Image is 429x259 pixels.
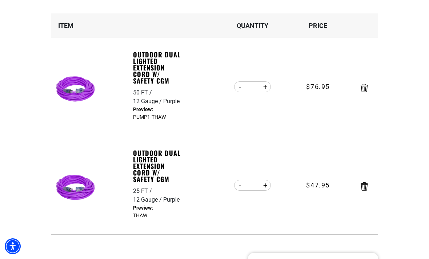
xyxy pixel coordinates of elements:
[361,85,368,90] a: Remove Outdoor Dual Lighted Extension Cord w/ Safety CGM - 50 FT / 12 Gauge / Purple
[133,51,183,84] a: Outdoor Dual Lighted Extension Cord w/ Safety CGM
[220,13,285,38] th: Quantity
[133,150,183,182] a: Outdoor Dual Lighted Extension Cord w/ Safety CGM
[54,67,100,113] img: Purple
[5,238,21,254] div: Accessibility Menu
[285,13,351,38] th: Price
[306,180,330,190] span: $47.95
[133,88,153,97] div: 50 FT
[245,81,260,93] input: Quantity for Outdoor Dual Lighted Extension Cord w/ Safety CGM
[133,204,183,219] dd: THAW
[163,195,180,204] div: Purple
[133,106,183,121] dd: PUMP1-THAW
[245,179,260,191] input: Quantity for Outdoor Dual Lighted Extension Cord w/ Safety CGM
[54,165,100,211] img: Purple
[51,13,133,38] th: Item
[306,82,330,92] span: $76.95
[361,184,368,189] a: Remove Outdoor Dual Lighted Extension Cord w/ Safety CGM - 25 FT / 12 Gauge / Purple
[133,187,153,195] div: 25 FT
[163,97,180,106] div: Purple
[133,195,163,204] div: 12 Gauge
[133,97,163,106] div: 12 Gauge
